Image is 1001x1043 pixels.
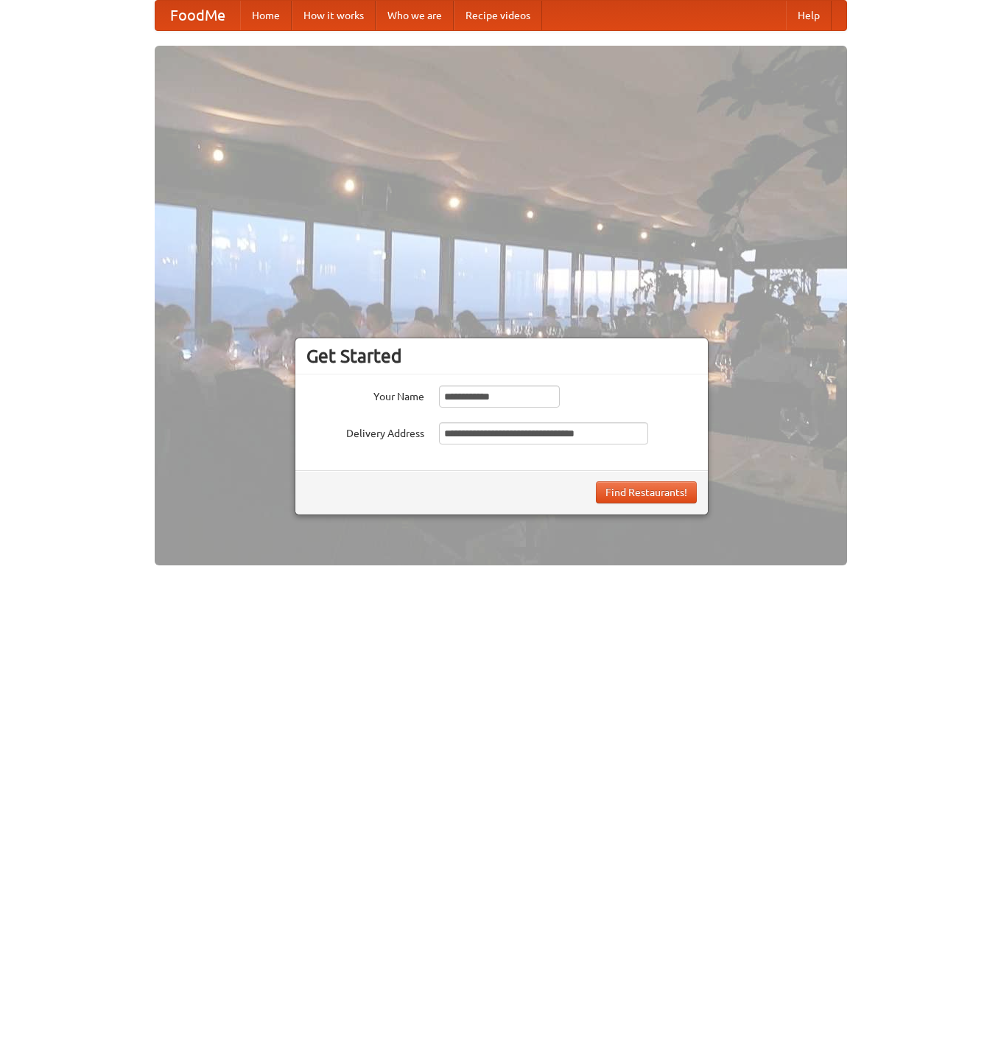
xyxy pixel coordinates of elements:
a: FoodMe [155,1,240,30]
label: Your Name [306,386,424,404]
button: Find Restaurants! [596,481,697,503]
a: Who we are [376,1,454,30]
h3: Get Started [306,345,697,367]
a: Help [786,1,832,30]
a: Home [240,1,292,30]
label: Delivery Address [306,422,424,441]
a: How it works [292,1,376,30]
a: Recipe videos [454,1,542,30]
